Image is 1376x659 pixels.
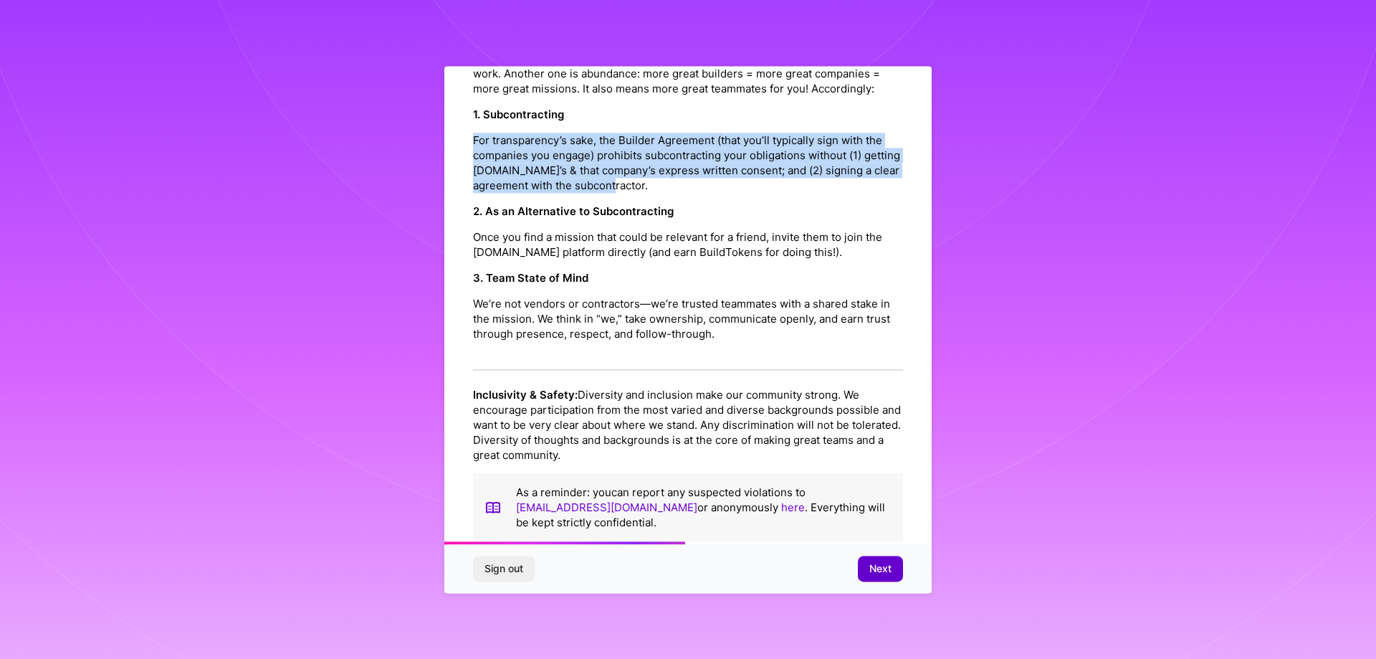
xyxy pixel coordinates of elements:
[473,556,535,582] button: Sign out
[473,272,588,285] strong: 3. Team State of Mind
[473,37,903,97] p: One of our core values is creating transparency, as opposed to an opaque agency structure when yo...
[858,556,903,582] button: Next
[484,485,502,531] img: book icon
[473,133,903,194] p: For transparency’s sake, the Builder Agreement (that you’ll typically sign with the companies you...
[473,297,903,342] p: We’re not vendors or contractors—we’re trusted teammates with a shared stake in the mission. We t...
[781,501,805,515] a: here
[516,485,892,531] p: As a reminder: you can report any suspected violations to or anonymously . Everything will be kep...
[484,561,523,576] span: Sign out
[473,389,578,402] strong: Inclusivity & Safety:
[869,561,892,576] span: Next
[473,205,674,219] strong: 2. As an Alternative to Subcontracting
[473,230,903,260] p: Once you find a mission that could be relevant for a friend, invite them to join the [DOMAIN_NAME...
[473,388,903,463] p: Diversity and inclusion make our community strong. We encourage participation from the most varie...
[516,501,697,515] a: [EMAIL_ADDRESS][DOMAIN_NAME]
[473,108,564,122] strong: 1. Subcontracting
